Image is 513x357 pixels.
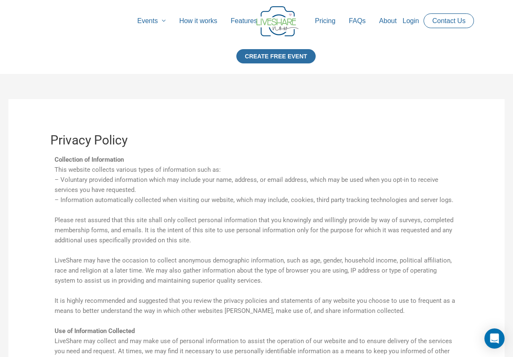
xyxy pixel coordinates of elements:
p: This website collects various types of information such as: – Voluntary provided information whic... [55,155,458,205]
nav: Site Navigation [15,8,498,34]
a: Features [224,8,264,34]
strong: Collection of Information [55,156,124,163]
p: It is highly recommended and suggested that you review the privacy policies and statements of any... [55,296,458,316]
a: Events [131,8,173,34]
p: LiveShare may have the occasion to collect anonymous demographic information, such as age, gender... [55,255,458,286]
strong: Use of Information Collected [55,327,135,335]
a: How it works [173,8,224,34]
a: About [372,8,403,34]
a: Contact Us [426,14,472,28]
p: Please rest assured that this site shall only collect personal information that you knowingly and... [55,215,458,245]
a: FAQs [342,8,372,34]
a: Pricing [308,8,342,34]
img: Group 14 | Live Photo Slideshow for Events | Create Free Events Album for Any Occasion [256,6,298,37]
div: CREATE FREE EVENT [236,49,315,63]
a: CREATE FREE EVENT [236,49,315,74]
h1: Privacy Policy [50,133,463,148]
a: Login [396,8,426,34]
div: Open Intercom Messenger [484,328,505,349]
